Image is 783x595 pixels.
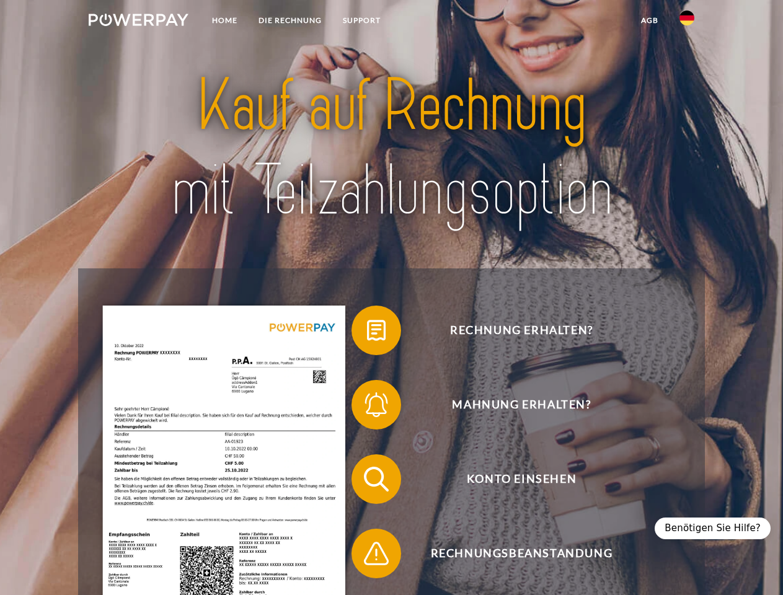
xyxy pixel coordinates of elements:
span: Rechnungsbeanstandung [369,529,673,578]
img: qb_bill.svg [361,315,392,346]
img: logo-powerpay-white.svg [89,14,188,26]
span: Mahnung erhalten? [369,380,673,430]
img: qb_search.svg [361,464,392,495]
img: qb_bell.svg [361,389,392,420]
a: agb [630,9,669,32]
img: title-powerpay_de.svg [118,59,665,237]
button: Rechnung erhalten? [352,306,674,355]
a: SUPPORT [332,9,391,32]
a: Home [201,9,248,32]
button: Rechnungsbeanstandung [352,529,674,578]
span: Konto einsehen [369,454,673,504]
div: Benötigen Sie Hilfe? [655,518,771,539]
span: Rechnung erhalten? [369,306,673,355]
a: DIE RECHNUNG [248,9,332,32]
img: de [679,11,694,25]
button: Mahnung erhalten? [352,380,674,430]
img: qb_warning.svg [361,538,392,569]
button: Konto einsehen [352,454,674,504]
